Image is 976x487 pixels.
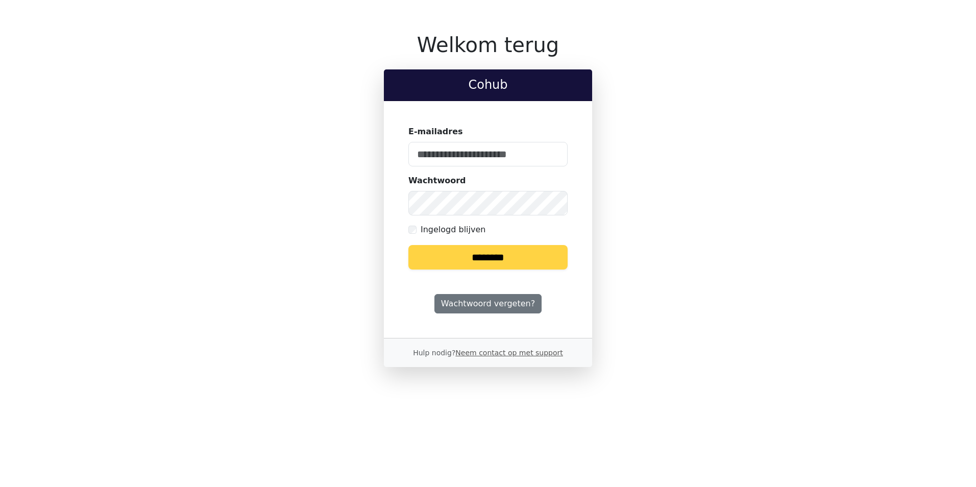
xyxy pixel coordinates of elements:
[421,224,485,236] label: Ingelogd blijven
[408,126,463,138] label: E-mailadres
[408,175,466,187] label: Wachtwoord
[384,33,592,57] h1: Welkom terug
[434,294,542,313] a: Wachtwoord vergeten?
[413,349,563,357] small: Hulp nodig?
[455,349,563,357] a: Neem contact op met support
[392,78,584,92] h2: Cohub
